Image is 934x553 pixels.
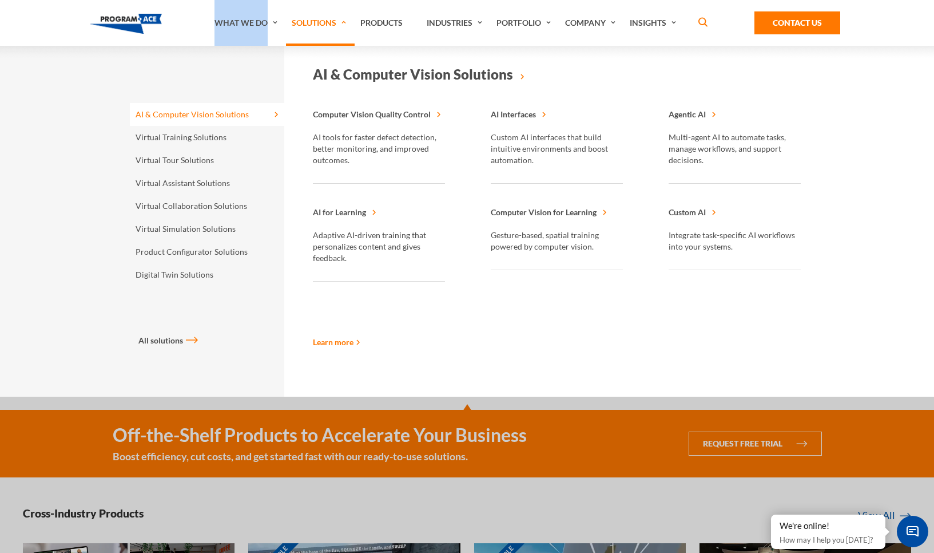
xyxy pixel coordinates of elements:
[130,263,284,286] a: Digital Twin Solutions
[491,109,536,119] span: AI Interfaces
[138,334,293,346] a: All solutions
[130,172,284,195] a: Virtual Assistant Solutions
[313,230,445,264] p: Adaptive AI-driven training that personalizes content and gives feedback.
[130,218,284,240] a: Virtual Simulation Solutions
[313,109,431,119] span: Computer Vision Quality Control
[313,66,513,82] span: AI & Computer Vision Solutions
[669,201,801,270] a: Custom AI Integrate task-specific AI workflows into your systems.
[491,103,623,184] a: AI Interfaces Custom AI interfaces that build intuitive environments and boost automation.
[897,516,928,547] span: Chat Widget
[313,132,445,166] p: AI tools for faster defect detection, better monitoring, and improved outcomes.
[669,103,801,184] a: Agentic AI Multi-agent AI to automate tasks, manage workflows, and support decisions.
[669,207,706,217] span: Custom AI
[754,11,840,34] a: Contact Us
[669,230,801,252] p: Integrate task-specific AI workflows into your systems.
[491,132,623,166] p: Custom AI interfaces that build intuitive environments and boost automation.
[491,201,623,270] a: Computer Vision for Learning Gesture-based, spatial training powered by computer vision.
[491,230,623,252] p: Gesture-based, spatial training powered by computer vision.
[130,149,284,172] a: Virtual Tour Solutions
[90,14,162,34] img: Program-Ace
[669,109,706,119] span: Agentic AI
[669,132,801,166] p: Multi-agent AI to automate tasks, manage workflows, and support decisions.
[491,207,597,217] span: Computer Vision for Learning
[313,103,445,184] a: Computer Vision Quality Control AI tools for faster defect detection, better monitoring, and impr...
[130,103,284,126] a: AI & Computer Vision Solutions
[130,195,284,218] a: Virtual Collaboration Solutions
[780,520,877,532] div: We're online!
[313,46,801,103] a: AI & Computer Vision Solutions
[130,126,284,149] a: Virtual Training Solutions
[313,336,360,348] a: Learn more
[313,207,366,217] span: AI for Learning
[780,533,877,547] p: How may I help you [DATE]?
[130,240,284,263] a: Product Configurator Solutions
[313,201,445,282] a: AI for Learning Adaptive AI-driven training that personalizes content and gives feedback.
